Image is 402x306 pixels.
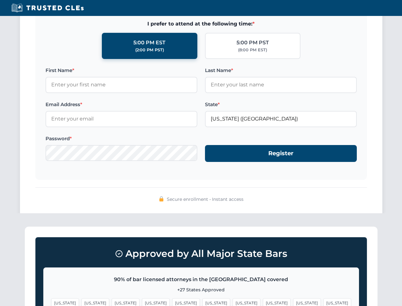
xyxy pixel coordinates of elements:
[46,77,197,93] input: Enter your first name
[205,145,357,162] button: Register
[51,275,351,284] p: 90% of bar licensed attorneys in the [GEOGRAPHIC_DATA] covered
[46,135,197,142] label: Password
[238,47,267,53] div: (8:00 PM EST)
[43,245,359,262] h3: Approved by All Major State Bars
[205,77,357,93] input: Enter your last name
[236,39,269,47] div: 5:00 PM PST
[167,196,243,203] span: Secure enrollment • Instant access
[133,39,166,47] div: 5:00 PM EST
[159,196,164,201] img: 🔒
[51,286,351,293] p: +27 States Approved
[46,67,197,74] label: First Name
[46,20,357,28] span: I prefer to attend at the following time:
[46,101,197,108] label: Email Address
[10,3,86,13] img: Trusted CLEs
[205,111,357,127] input: Florida (FL)
[46,111,197,127] input: Enter your email
[135,47,164,53] div: (2:00 PM PST)
[205,67,357,74] label: Last Name
[205,101,357,108] label: State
